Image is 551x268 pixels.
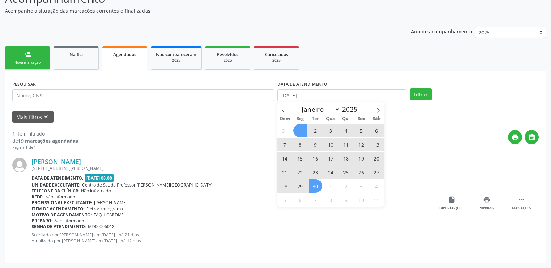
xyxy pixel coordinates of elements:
div: de [12,137,78,145]
input: Nome, CNS [12,89,274,101]
span: Setembro 9, 2025 [309,138,322,151]
p: Solicitado por [PERSON_NAME] em [DATE] - há 21 dias Atualizado por [PERSON_NAME] em [DATE] - há 1... [32,232,435,244]
span: Na fila [70,52,83,58]
span: Setembro 5, 2025 [355,124,368,137]
b: Data de atendimento: [32,175,83,181]
span: Setembro 27, 2025 [370,165,383,179]
span: Não informado [45,194,75,200]
span: TAQUICARDIA? [94,212,123,218]
a: [PERSON_NAME] [32,158,81,165]
b: Senha de atendimento: [32,224,87,230]
span: Agosto 31, 2025 [278,124,292,137]
div: 2025 [156,58,196,63]
span: Setembro 25, 2025 [339,165,353,179]
span: [DATE] 08:00 [85,174,114,182]
span: Outubro 6, 2025 [293,193,307,207]
span: Seg [292,116,308,121]
span: Setembro 8, 2025 [293,138,307,151]
p: Acompanhe a situação das marcações correntes e finalizadas [5,7,384,15]
span: Não compareceram [156,52,196,58]
label: DATA DE ATENDIMENTO [277,79,327,89]
div: 2025 [259,58,294,63]
span: Sáb [369,116,384,121]
span: Ter [308,116,323,121]
select: Month [299,104,340,114]
button: print [508,130,522,144]
span: Setembro 2, 2025 [309,124,322,137]
b: Telefone da clínica: [32,188,80,194]
div: person_add [24,51,31,58]
span: Setembro 18, 2025 [339,152,353,165]
button:  [525,130,539,144]
span: MD00006018 [88,224,114,230]
span: Eletrocardiograma [86,206,123,212]
img: img [12,158,27,172]
b: Unidade executante: [32,182,81,188]
span: Setembro 21, 2025 [278,165,292,179]
button: Filtrar [410,88,432,100]
b: Motivo de agendamento: [32,212,92,218]
span: Setembro 12, 2025 [355,138,368,151]
span: Sex [354,116,369,121]
input: Year [340,105,363,114]
span: Outubro 10, 2025 [355,193,368,207]
label: PESQUISAR [12,79,36,89]
span: Setembro 26, 2025 [355,165,368,179]
span: Setembro 1, 2025 [293,124,307,137]
strong: 19 marcações agendadas [18,138,78,144]
span: Outubro 7, 2025 [309,193,322,207]
span: Setembro 16, 2025 [309,152,322,165]
span: Agendados [113,52,136,58]
button: Mais filtroskeyboard_arrow_down [12,111,54,123]
span: Setembro 4, 2025 [339,124,353,137]
span: Não informado [81,188,111,194]
div: Nova marcação [10,60,45,65]
span: Qui [338,116,354,121]
i:  [518,196,525,204]
span: Setembro 3, 2025 [324,124,338,137]
i: print [483,196,491,204]
b: Item de agendamento: [32,206,85,212]
span: Não informado [54,218,84,224]
i:  [528,133,536,141]
span: Cancelados [265,52,288,58]
i: print [511,133,519,141]
span: Setembro 14, 2025 [278,152,292,165]
div: Mais ações [512,206,531,211]
span: Outubro 4, 2025 [370,179,383,193]
span: Centro de Saude Professor [PERSON_NAME][GEOGRAPHIC_DATA] [82,182,213,188]
span: Setembro 10, 2025 [324,138,338,151]
span: Dom [277,116,293,121]
div: Imprimir [479,206,494,211]
div: Exportar (PDF) [439,206,464,211]
span: Setembro 23, 2025 [309,165,322,179]
i: insert_drive_file [448,196,456,204]
span: Outubro 3, 2025 [355,179,368,193]
span: Setembro 11, 2025 [339,138,353,151]
span: Outubro 8, 2025 [324,193,338,207]
span: Resolvidos [217,52,238,58]
i: keyboard_arrow_down [42,113,50,121]
span: Outubro 2, 2025 [339,179,353,193]
div: 1 item filtrado [12,130,78,137]
input: Selecione um intervalo [277,89,406,101]
span: Setembro 28, 2025 [278,179,292,193]
span: Outubro 1, 2025 [324,179,338,193]
div: Página 1 de 1 [12,145,78,150]
span: Setembro 29, 2025 [293,179,307,193]
p: Ano de acompanhamento [411,27,472,35]
div: [STREET_ADDRESS][PERSON_NAME] [32,165,435,171]
span: Setembro 6, 2025 [370,124,383,137]
span: Setembro 19, 2025 [355,152,368,165]
span: Setembro 7, 2025 [278,138,292,151]
span: Setembro 24, 2025 [324,165,338,179]
span: Setembro 30, 2025 [309,179,322,193]
b: Preparo: [32,218,53,224]
b: Profissional executante: [32,200,92,206]
span: Setembro 20, 2025 [370,152,383,165]
b: Rede: [32,194,44,200]
span: [PERSON_NAME] [94,200,127,206]
span: Setembro 15, 2025 [293,152,307,165]
span: Outubro 11, 2025 [370,193,383,207]
span: Outubro 5, 2025 [278,193,292,207]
